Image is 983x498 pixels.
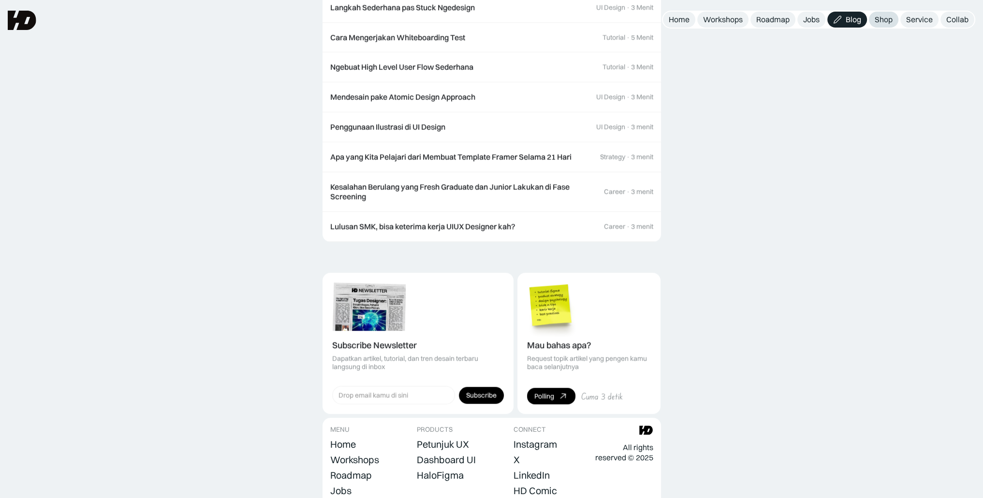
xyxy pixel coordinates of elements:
[604,222,625,231] div: Career
[900,12,939,28] a: Service
[596,3,625,12] div: UI Design
[330,92,475,102] div: Mendesain pake Atomic Design Approach
[626,222,630,231] div: ·
[626,3,630,12] div: ·
[626,153,630,161] div: ·
[631,153,653,161] div: 3 menit
[332,386,504,404] form: Form Subscription
[602,63,625,71] div: Tutorial
[631,63,653,71] div: 3 Menit
[600,153,625,161] div: Strategy
[330,454,379,466] div: Workshops
[527,388,575,404] a: Polling
[332,386,455,404] input: Drop email kamu di sini
[946,15,968,25] div: Collab
[323,112,661,142] a: Penggunaan Ilustrasi di UI DesignUI Design·3 menit
[330,453,379,467] a: Workshops
[663,12,695,28] a: Home
[417,438,469,451] a: Petunjuk UX
[514,469,550,482] a: LinkedIn
[581,391,623,401] div: Cuma 3 detik
[417,469,464,482] a: HaloFigma
[514,454,520,466] div: X
[330,485,352,497] div: Jobs
[417,454,476,466] div: Dashboard UI
[330,438,356,451] a: Home
[595,442,653,463] div: All rights reserved © 2025
[514,439,557,450] div: Instagram
[669,15,690,25] div: Home
[323,172,661,212] a: Kesalahan Berulang yang Fresh Graduate dan Junior Lakukan di Fase ScreeningCareer·3 menit
[602,33,625,42] div: Tutorial
[527,340,591,351] div: Mau bahas apa?
[534,392,554,400] div: Polling
[330,469,372,482] a: Roadmap
[797,12,825,28] a: Jobs
[631,33,653,42] div: 5 Menit
[703,15,743,25] div: Workshops
[869,12,898,28] a: Shop
[514,438,557,451] a: Instagram
[626,93,630,101] div: ·
[596,123,625,131] div: UI Design
[906,15,933,25] div: Service
[417,425,453,434] div: PRODUCTS
[527,354,651,371] div: Request topik artikel yang pengen kamu baca selanjutnya
[750,12,795,28] a: Roadmap
[514,425,546,434] div: CONNECT
[514,453,520,467] a: X
[330,469,372,481] div: Roadmap
[631,3,653,12] div: 3 Menit
[596,93,625,101] div: UI Design
[626,188,630,196] div: ·
[417,469,464,481] div: HaloFigma
[940,12,974,28] a: Collab
[626,63,630,71] div: ·
[459,387,504,404] input: Subscribe
[631,222,653,231] div: 3 menit
[697,12,748,28] a: Workshops
[330,122,445,132] div: Penggunaan Ilustrasi di UI Design
[604,188,625,196] div: Career
[846,15,861,25] div: Blog
[330,484,352,498] a: Jobs
[626,123,630,131] div: ·
[417,453,476,467] a: Dashboard UI
[827,12,867,28] a: Blog
[323,212,661,242] a: Lulusan SMK, bisa keterima kerja UIUX Designer kah?Career·3 menit
[803,15,820,25] div: Jobs
[332,340,417,351] div: Subscribe Newsletter
[330,182,594,202] div: Kesalahan Berulang yang Fresh Graduate dan Junior Lakukan di Fase Screening
[514,484,557,498] a: HD Comic
[323,142,661,172] a: Apa yang Kita Pelajari dari Membuat Template Framer Selama 21 HariStrategy·3 menit
[330,221,515,232] div: Lulusan SMK, bisa keterima kerja UIUX Designer kah?
[323,82,661,112] a: Mendesain pake Atomic Design ApproachUI Design·3 Menit
[330,152,572,162] div: Apa yang Kita Pelajari dari Membuat Template Framer Selama 21 Hari
[330,32,465,43] div: Cara Mengerjakan Whiteboarding Test
[514,469,550,481] div: LinkedIn
[323,52,661,82] a: Ngebuat High Level User Flow SederhanaTutorial·3 Menit
[330,439,356,450] div: Home
[631,123,653,131] div: 3 menit
[631,93,653,101] div: 3 Menit
[756,15,790,25] div: Roadmap
[332,354,504,371] div: Dapatkan artikel, tutorial, dan tren desain terbaru langsung di inbox
[330,2,475,13] div: Langkah Sederhana pas Stuck Ngedesign
[875,15,893,25] div: Shop
[514,485,557,497] div: HD Comic
[631,188,653,196] div: 3 menit
[626,33,630,42] div: ·
[323,23,661,53] a: Cara Mengerjakan Whiteboarding TestTutorial·5 Menit
[330,425,350,434] div: MENU
[330,62,473,72] div: Ngebuat High Level User Flow Sederhana
[417,439,469,450] div: Petunjuk UX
